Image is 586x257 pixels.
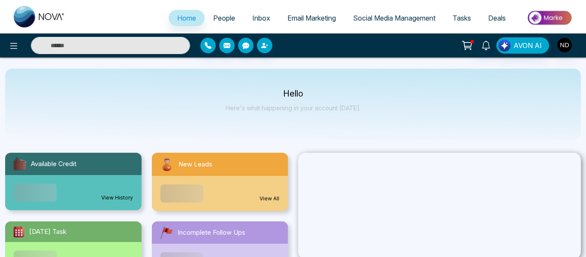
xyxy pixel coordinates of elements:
[287,14,336,22] span: Email Marketing
[488,14,506,22] span: Deals
[557,38,572,52] img: User Avatar
[213,14,235,22] span: People
[169,10,205,26] a: Home
[31,159,76,169] span: Available Credit
[226,104,361,112] p: Here's what happening in your account [DATE].
[353,14,435,22] span: Social Media Management
[252,14,270,22] span: Inbox
[453,14,471,22] span: Tasks
[496,37,549,54] button: AVON AI
[178,160,212,169] span: New Leads
[205,10,244,26] a: People
[12,156,27,172] img: availableCredit.svg
[244,10,279,26] a: Inbox
[29,227,66,237] span: [DATE] Task
[159,156,175,172] img: newLeads.svg
[177,14,196,22] span: Home
[260,195,279,203] a: View All
[101,194,133,202] a: View History
[178,228,245,238] span: Incomplete Follow Ups
[279,10,344,26] a: Email Marketing
[519,8,581,27] img: Market-place.gif
[480,10,514,26] a: Deals
[12,225,26,239] img: todayTask.svg
[444,10,480,26] a: Tasks
[147,153,293,211] a: New LeadsView All
[498,39,510,51] img: Lead Flow
[159,225,174,240] img: followUps.svg
[514,40,542,51] span: AVON AI
[344,10,444,26] a: Social Media Management
[14,6,65,27] img: Nova CRM Logo
[226,90,361,97] p: Hello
